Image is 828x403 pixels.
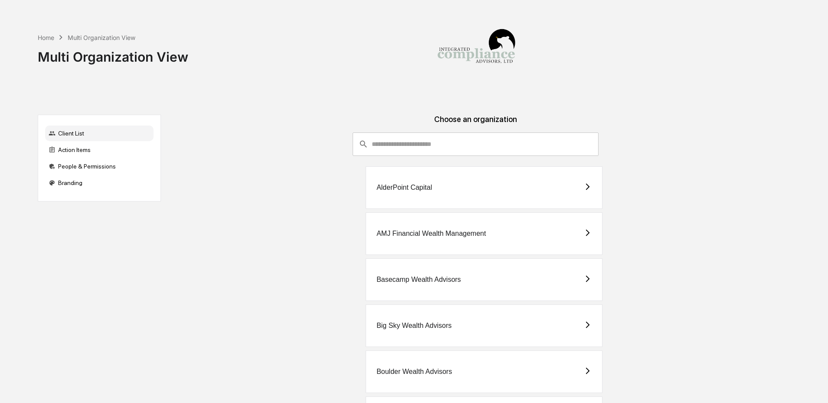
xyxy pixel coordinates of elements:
[376,368,452,376] div: Boulder Wealth Advisors
[376,230,486,238] div: AMJ Financial Wealth Management
[376,184,432,192] div: AlderPoint Capital
[168,115,783,132] div: Choose an organization
[353,132,599,156] div: consultant-dashboard__filter-organizations-search-bar
[38,34,54,41] div: Home
[45,126,154,141] div: Client List
[45,159,154,174] div: People & Permissions
[68,34,135,41] div: Multi Organization View
[376,322,452,330] div: Big Sky Wealth Advisors
[45,175,154,191] div: Branding
[376,276,461,284] div: Basecamp Wealth Advisors
[45,142,154,158] div: Action Items
[38,42,188,65] div: Multi Organization View
[433,7,520,94] img: Integrated Compliance Advisors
